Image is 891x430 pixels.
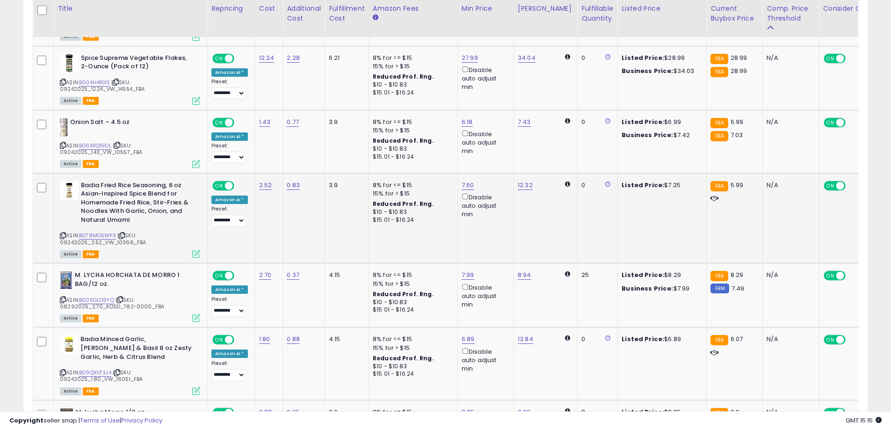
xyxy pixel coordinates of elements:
div: Disable auto adjust min [462,65,507,92]
small: FBA [710,181,728,191]
div: 8% for <= $15 [373,118,450,126]
small: FBA [710,335,728,345]
span: FBA [83,160,99,168]
span: OFF [844,336,859,344]
b: Reduced Prof. Rng. [373,200,434,208]
div: Cost [259,4,279,14]
div: $15.01 - $16.24 [373,306,450,314]
div: 3.9 [329,181,362,189]
a: 2.28 [287,53,300,63]
b: M. LYCHA HORCHATA DE MORRO 1 BAG/12 oz. [75,271,188,291]
div: Fulfillable Quantity [581,4,614,23]
div: Additional Cost [287,4,321,23]
b: Onion Salt – 4.5 oz [70,118,184,129]
div: Current Buybox Price [710,4,759,23]
div: Amazon Fees [373,4,454,14]
b: Listed Price: [622,53,664,62]
span: All listings currently available for purchase on Amazon [60,97,81,105]
div: 0 [581,335,610,343]
span: ON [825,118,836,126]
div: Amazon AI * [211,350,248,358]
span: ON [825,182,836,189]
small: FBA [710,67,728,77]
a: B06XRQ19DL [79,142,111,150]
span: FBA [83,97,99,105]
img: 312QYrRDi5L._SL40_.jpg [60,181,79,200]
b: Listed Price: [622,335,664,343]
a: B004H4R1XE [79,79,110,87]
span: OFF [844,54,859,62]
a: B09QXVF3J4 [79,369,111,377]
div: Amazon AI * [211,196,248,204]
span: 28.99 [731,53,747,62]
span: ON [213,182,225,189]
div: $6.89 [622,335,699,343]
div: 15% for > $15 [373,189,450,198]
a: 1.43 [259,117,271,127]
div: $10 - $10.83 [373,81,450,89]
a: 7.99 [462,270,474,280]
span: ON [213,54,225,62]
span: All listings currently available for purchase on Amazon [60,314,81,322]
div: $15.01 - $16.24 [373,153,450,161]
div: Consider CPT [823,4,871,14]
span: 5.99 [731,181,744,189]
div: 15% for > $15 [373,344,450,352]
span: 7.49 [732,284,745,293]
div: $6.99 [622,118,699,126]
span: 6.07 [731,335,743,343]
a: 1.80 [259,335,270,344]
div: 15% for > $15 [373,62,450,71]
div: N/A [767,181,811,189]
a: 7.60 [462,181,474,190]
div: Preset: [211,206,248,227]
div: N/A [767,271,811,279]
span: 8.29 [731,270,744,279]
a: 27.99 [462,53,478,63]
div: 15% for > $15 [373,126,450,135]
span: 28.99 [731,66,747,75]
div: N/A [767,335,811,343]
div: $7.99 [622,284,699,293]
div: ASIN: [60,271,200,321]
a: 6.89 [462,335,475,344]
a: 12.24 [259,53,275,63]
b: Business Price: [622,66,673,75]
div: Min Price [462,4,510,14]
a: 13.84 [518,335,533,344]
div: $8.29 [622,271,699,279]
strong: Copyright [9,416,43,425]
b: Business Price: [622,284,673,293]
span: ON [213,336,225,344]
span: ON [213,272,225,280]
a: B078MG5WP3 [79,232,116,240]
a: 6.18 [462,117,473,127]
div: $10 - $10.83 [373,363,450,371]
span: 2025-10-6 15:15 GMT [846,416,882,425]
small: FBA [710,54,728,64]
div: N/A [767,54,811,62]
div: Fulfillment Cost [329,4,365,23]
div: Amazon AI * [211,132,248,141]
img: 41Wkd+PeyRL._SL40_.jpg [60,335,78,354]
small: FBA [710,131,728,141]
div: Preset: [211,143,248,164]
div: 25 [581,271,610,279]
span: FBA [83,314,99,322]
span: OFF [233,336,248,344]
span: OFF [233,182,248,189]
b: Listed Price: [622,270,664,279]
a: 2.70 [259,270,272,280]
a: 7.43 [518,117,531,127]
small: Amazon Fees. [373,14,378,22]
div: Repricing [211,4,251,14]
a: 12.32 [518,181,533,190]
span: | SKU: 08292025_2.70_KOSD_782-0000_FBA [60,296,164,310]
a: 0.88 [287,335,300,344]
span: | SKU: 09242025_12.24_VW_14554_FBA [60,79,145,93]
div: 4.15 [329,335,362,343]
b: Reduced Prof. Rng. [373,354,434,362]
div: ASIN: [60,181,200,257]
div: Disable auto adjust min [462,346,507,373]
div: Disable auto adjust min [462,129,507,156]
